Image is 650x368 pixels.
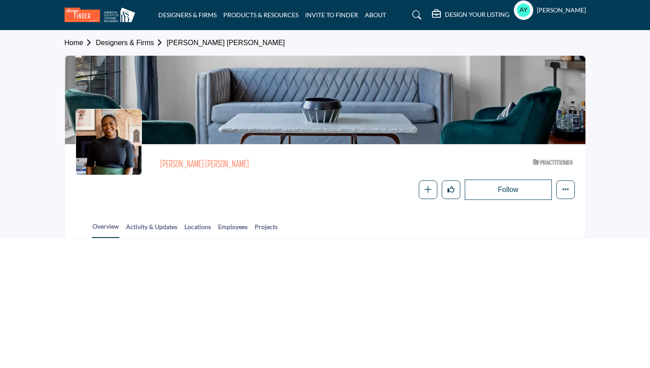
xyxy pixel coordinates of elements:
a: [PERSON_NAME] [PERSON_NAME] [167,39,285,46]
a: ABOUT [365,11,386,19]
h2: [PERSON_NAME] [PERSON_NAME] [160,159,403,171]
a: Projects [254,222,278,238]
img: ASID Qualified Practitioners [533,157,573,167]
a: Employees [218,222,248,238]
a: PRODUCTS & RESOURCES [223,11,298,19]
a: Search [404,8,427,22]
img: site Logo [65,8,140,22]
button: Show hide supplier dropdown [514,0,533,20]
a: INVITE TO FINDER [305,11,358,19]
a: Activity & Updates [126,222,178,238]
button: More details [556,180,575,199]
button: Follow [465,180,552,200]
a: DESIGNERS & FIRMS [158,11,217,19]
button: Like [442,180,460,199]
h5: DESIGN YOUR LISTING [445,11,509,19]
div: DESIGN YOUR LISTING [432,10,509,20]
a: Overview [92,222,119,238]
a: Designers & Firms [96,39,167,46]
a: Locations [184,222,211,238]
h5: [PERSON_NAME] [537,6,586,15]
a: Home [65,39,96,46]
